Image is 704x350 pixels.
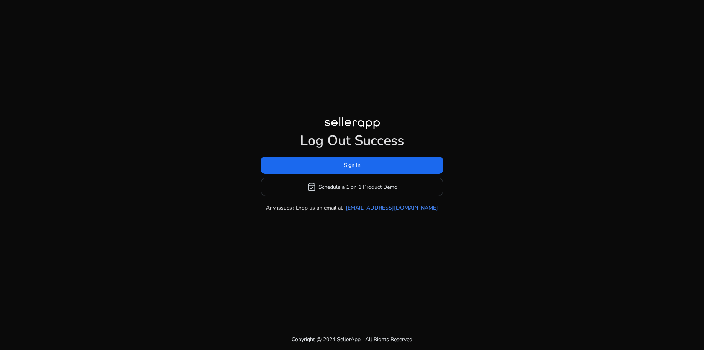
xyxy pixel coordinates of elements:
[307,182,316,192] span: event_available
[261,132,443,149] h1: Log Out Success
[266,204,343,212] p: Any issues? Drop us an email at
[346,204,438,212] a: [EMAIL_ADDRESS][DOMAIN_NAME]
[261,157,443,174] button: Sign In
[344,161,361,169] span: Sign In
[261,178,443,196] button: event_availableSchedule a 1 on 1 Product Demo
